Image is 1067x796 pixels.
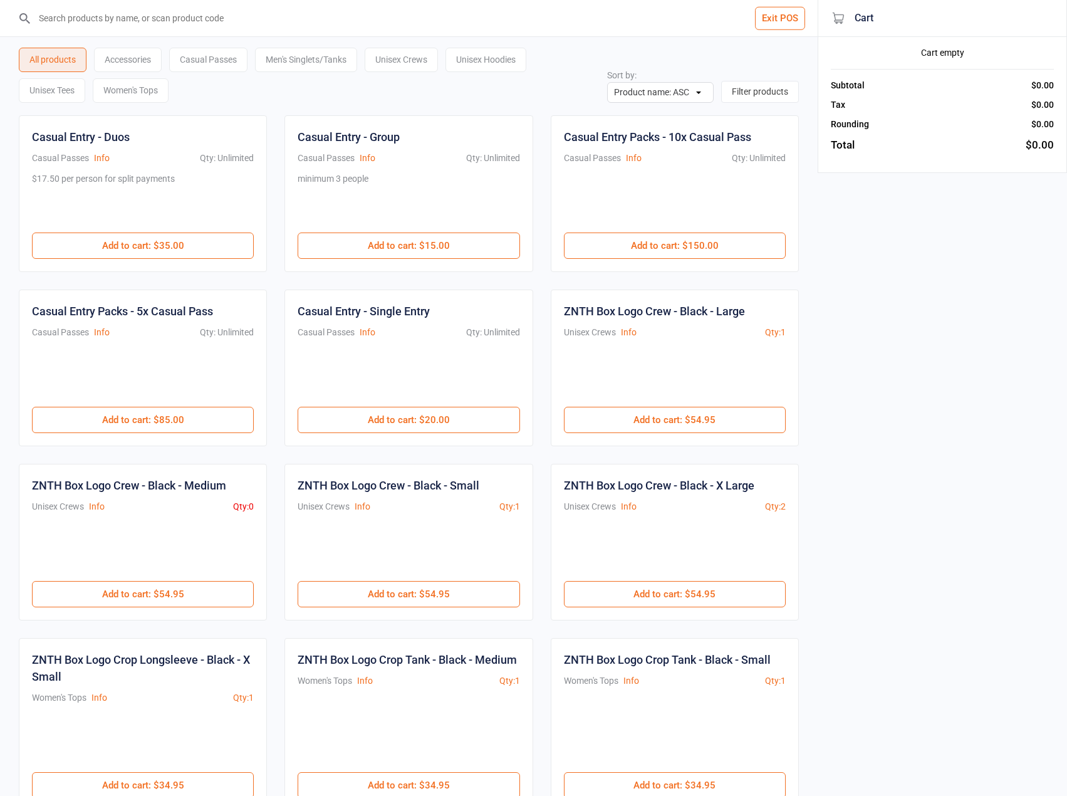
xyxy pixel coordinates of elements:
[564,581,786,607] button: Add to cart: $54.95
[564,233,786,259] button: Add to cart: $150.00
[564,407,786,433] button: Add to cart: $54.95
[200,152,254,165] div: Qty: Unlimited
[621,326,637,339] button: Info
[32,303,213,320] div: Casual Entry Packs - 5x Casual Pass
[298,128,400,145] div: Casual Entry - Group
[94,48,162,72] div: Accessories
[32,172,175,220] div: $17.50 per person for split payments
[564,152,621,165] div: Casual Passes
[564,477,754,494] div: ZNTH Box Logo Crew - Black - X Large
[732,152,786,165] div: Qty: Unlimited
[32,691,86,704] div: Women's Tops
[445,48,526,72] div: Unisex Hoodies
[32,233,254,259] button: Add to cart: $35.00
[623,674,639,688] button: Info
[32,407,254,433] button: Add to cart: $85.00
[298,407,519,433] button: Add to cart: $20.00
[298,477,479,494] div: ZNTH Box Logo Crew - Black - Small
[298,233,519,259] button: Add to cart: $15.00
[357,674,373,688] button: Info
[721,81,799,103] button: Filter products
[466,152,520,165] div: Qty: Unlimited
[360,152,375,165] button: Info
[831,137,855,154] div: Total
[93,78,169,103] div: Women's Tops
[765,326,786,339] div: Qty: 1
[255,48,357,72] div: Men's Singlets/Tanks
[298,500,350,513] div: Unisex Crews
[32,500,84,513] div: Unisex Crews
[564,500,616,513] div: Unisex Crews
[94,152,110,165] button: Info
[19,48,86,72] div: All products
[233,500,254,513] div: Qty: 0
[200,326,254,339] div: Qty: Unlimited
[831,79,865,92] div: Subtotal
[298,152,355,165] div: Casual Passes
[94,326,110,339] button: Info
[499,674,520,688] div: Qty: 1
[91,691,107,704] button: Info
[89,500,105,513] button: Info
[564,303,745,320] div: ZNTH Box Logo Crew - Black - Large
[298,326,355,339] div: Casual Passes
[298,674,352,688] div: Women's Tops
[32,651,254,685] div: ZNTH Box Logo Crop Longsleeve - Black - X Small
[564,674,618,688] div: Women's Tops
[621,500,637,513] button: Info
[32,128,130,145] div: Casual Entry - Duos
[499,500,520,513] div: Qty: 1
[32,152,89,165] div: Casual Passes
[360,326,375,339] button: Info
[32,326,89,339] div: Casual Passes
[298,581,519,607] button: Add to cart: $54.95
[169,48,247,72] div: Casual Passes
[831,98,845,112] div: Tax
[32,581,254,607] button: Add to cart: $54.95
[564,326,616,339] div: Unisex Crews
[19,78,85,103] div: Unisex Tees
[765,500,786,513] div: Qty: 2
[365,48,438,72] div: Unisex Crews
[298,172,368,220] div: minimum 3 people
[355,500,370,513] button: Info
[298,651,517,668] div: ZNTH Box Logo Crop Tank - Black - Medium
[1031,79,1054,92] div: $0.00
[32,477,226,494] div: ZNTH Box Logo Crew - Black - Medium
[466,326,520,339] div: Qty: Unlimited
[233,691,254,704] div: Qty: 1
[1026,137,1054,154] div: $0.00
[831,46,1054,60] div: Cart empty
[564,651,771,668] div: ZNTH Box Logo Crop Tank - Black - Small
[626,152,642,165] button: Info
[1031,118,1054,131] div: $0.00
[765,674,786,688] div: Qty: 1
[755,7,805,30] button: Exit POS
[298,303,430,320] div: Casual Entry - Single Entry
[564,128,751,145] div: Casual Entry Packs - 10x Casual Pass
[831,118,869,131] div: Rounding
[1031,98,1054,112] div: $0.00
[607,70,637,80] label: Sort by:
